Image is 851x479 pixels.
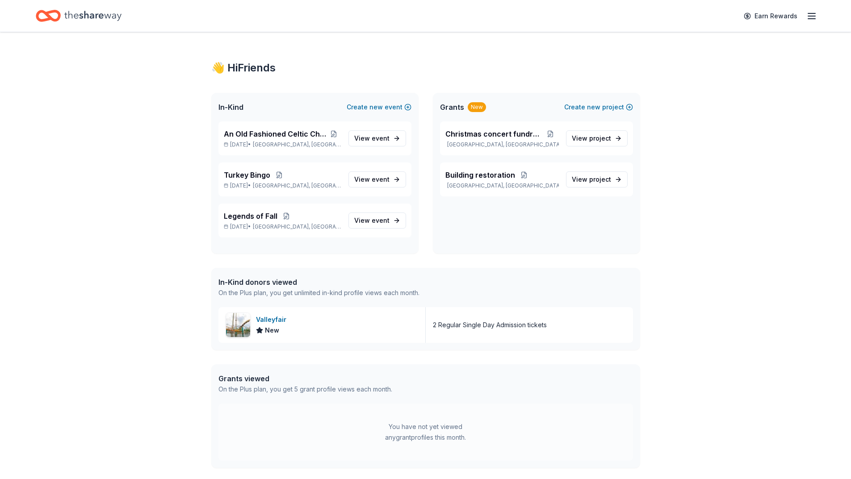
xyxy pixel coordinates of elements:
[587,102,600,112] span: new
[218,102,243,112] span: In-Kind
[738,8,803,24] a: Earn Rewards
[224,170,270,180] span: Turkey Bingo
[445,141,559,148] p: [GEOGRAPHIC_DATA], [GEOGRAPHIC_DATA]
[218,384,392,395] div: On the Plus plan, you get 5 grant profile views each month.
[348,130,406,146] a: View event
[354,174,390,185] span: View
[253,182,341,189] span: [GEOGRAPHIC_DATA], [GEOGRAPHIC_DATA]
[224,211,277,221] span: Legends of Fall
[354,133,390,144] span: View
[347,102,411,112] button: Createnewevent
[224,182,341,189] p: [DATE] •
[372,175,390,183] span: event
[468,102,486,112] div: New
[256,314,290,325] div: Valleyfair
[348,212,406,229] a: View event
[445,129,542,139] span: Christmas concert fundraiser
[218,373,392,384] div: Grants viewed
[589,175,611,183] span: project
[218,277,419,287] div: In-Kind donors viewed
[572,133,611,144] span: View
[564,102,633,112] button: Createnewproject
[445,170,515,180] span: Building restoration
[354,215,390,226] span: View
[370,421,482,443] div: You have not yet viewed any grant profiles this month.
[265,325,279,336] span: New
[369,102,383,112] span: new
[589,134,611,142] span: project
[566,171,628,187] a: View project
[211,61,640,75] div: 👋 Hi Friends
[372,217,390,224] span: event
[224,141,341,148] p: [DATE] •
[572,174,611,185] span: View
[218,287,419,298] div: On the Plus plan, you get unlimited in-kind profile views each month.
[445,182,559,189] p: [GEOGRAPHIC_DATA], [GEOGRAPHIC_DATA]
[440,102,464,112] span: Grants
[433,320,547,330] div: 2 Regular Single Day Admission tickets
[224,223,341,230] p: [DATE] •
[224,129,327,139] span: An Old Fashioned Celtic Christmas
[226,313,250,337] img: Image for Valleyfair
[253,223,341,230] span: [GEOGRAPHIC_DATA], [GEOGRAPHIC_DATA]
[566,130,628,146] a: View project
[348,171,406,187] a: View event
[36,5,122,26] a: Home
[372,134,390,142] span: event
[253,141,341,148] span: [GEOGRAPHIC_DATA], [GEOGRAPHIC_DATA]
